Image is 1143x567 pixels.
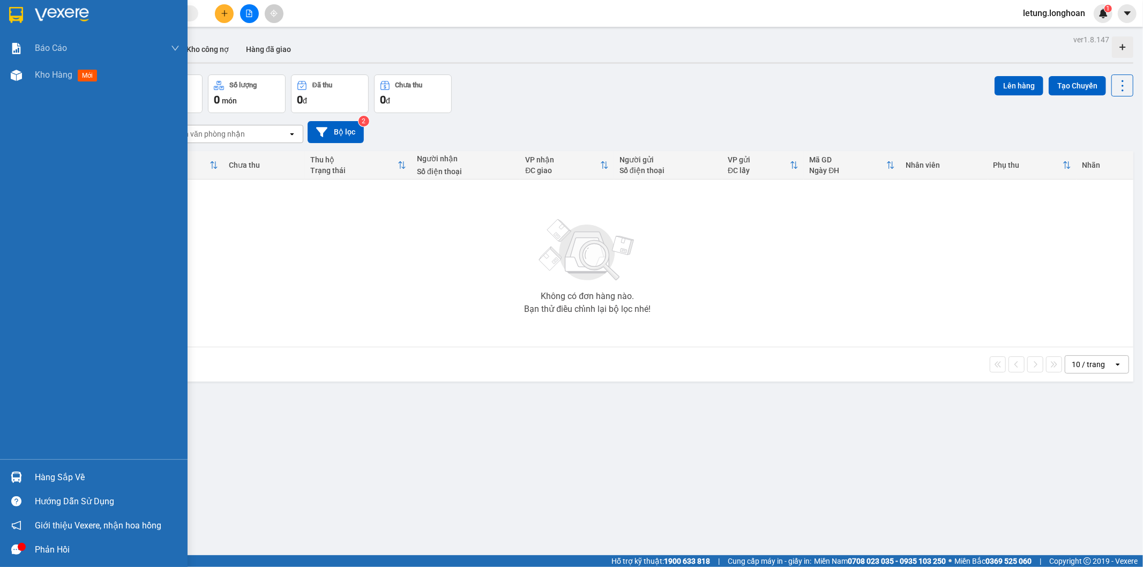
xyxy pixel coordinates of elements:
span: món [222,96,237,105]
img: warehouse-icon [11,472,22,483]
div: Chọn văn phòng nhận [171,129,245,139]
div: ver 1.8.147 [1073,34,1109,46]
th: Toggle SortBy [722,151,804,180]
div: ĐC giao [526,166,600,175]
svg: open [1114,360,1122,369]
button: Kho công nợ [178,36,237,62]
div: Hàng sắp về [35,469,180,486]
div: Số điện thoại [417,167,514,176]
th: Toggle SortBy [988,151,1077,180]
span: message [11,544,21,555]
span: letung.longhoan [1014,6,1094,20]
div: VP gửi [728,155,790,164]
span: file-add [245,10,253,17]
span: question-circle [11,496,21,506]
span: đ [303,96,307,105]
span: Miền Nam [814,555,946,567]
sup: 1 [1104,5,1112,12]
img: icon-new-feature [1099,9,1108,18]
span: mới [78,70,97,81]
span: copyright [1084,557,1091,565]
span: 0 [297,93,303,106]
button: Lên hàng [995,76,1043,95]
span: Kho hàng [35,70,72,80]
button: Bộ lọc [308,121,364,143]
span: Hỗ trợ kỹ thuật: [611,555,710,567]
div: Tạo kho hàng mới [1112,36,1133,58]
img: logo-vxr [9,7,23,23]
img: warehouse-icon [11,70,22,81]
div: Thu hộ [310,155,398,164]
div: Phụ thu [993,161,1063,169]
div: Số điện thoại [619,166,717,175]
img: svg+xml;base64,PHN2ZyBjbGFzcz0ibGlzdC1wbHVnX19zdmciIHhtbG5zPSJodHRwOi8vd3d3LnczLm9yZy8yMDAwL3N2Zy... [534,213,641,288]
div: Chưa thu [395,81,423,89]
button: Chưa thu0đ [374,74,452,113]
button: Tạo Chuyến [1049,76,1106,95]
div: Ngày ĐH [809,166,886,175]
span: Cung cấp máy in - giấy in: [728,555,811,567]
span: ⚪️ [948,559,952,563]
span: 0 [214,93,220,106]
div: Phản hồi [35,542,180,558]
button: file-add [240,4,259,23]
div: 10 / trang [1072,359,1105,370]
th: Toggle SortBy [804,151,900,180]
div: ĐC lấy [728,166,790,175]
div: Hướng dẫn sử dụng [35,494,180,510]
strong: 0369 525 060 [985,557,1032,565]
span: Báo cáo [35,41,67,55]
span: Miền Bắc [954,555,1032,567]
button: aim [265,4,283,23]
button: Hàng đã giao [237,36,300,62]
span: down [171,44,180,53]
span: notification [11,520,21,531]
button: plus [215,4,234,23]
svg: open [288,130,296,138]
div: Nhân viên [906,161,983,169]
div: Nhãn [1082,161,1127,169]
th: Toggle SortBy [305,151,412,180]
div: VP nhận [526,155,600,164]
button: Số lượng0món [208,74,286,113]
strong: 0708 023 035 - 0935 103 250 [848,557,946,565]
div: Không có đơn hàng nào. [541,292,634,301]
span: plus [221,10,228,17]
span: 0 [380,93,386,106]
th: Toggle SortBy [520,151,614,180]
img: solution-icon [11,43,22,54]
div: Bạn thử điều chỉnh lại bộ lọc nhé! [524,305,651,314]
div: Mã GD [809,155,886,164]
span: Giới thiệu Vexere, nhận hoa hồng [35,519,161,532]
div: Chưa thu [229,161,300,169]
span: 1 [1106,5,1110,12]
strong: 1900 633 818 [664,557,710,565]
div: Người nhận [417,154,514,163]
div: Số lượng [229,81,257,89]
button: caret-down [1118,4,1137,23]
div: Trạng thái [310,166,398,175]
div: Đã thu [312,81,332,89]
span: caret-down [1123,9,1132,18]
sup: 2 [358,116,369,126]
span: đ [386,96,390,105]
div: Người gửi [619,155,717,164]
span: aim [270,10,278,17]
span: | [1040,555,1041,567]
span: | [718,555,720,567]
button: Đã thu0đ [291,74,369,113]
